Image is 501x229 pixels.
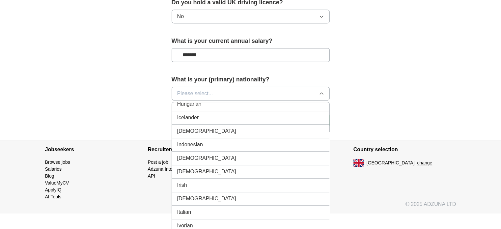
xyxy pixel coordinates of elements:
span: [DEMOGRAPHIC_DATA] [177,168,236,176]
a: AI Tools [45,194,62,199]
button: No [172,10,330,23]
a: Post a job [148,159,168,165]
a: Adzuna Intelligence [148,166,188,172]
span: [DEMOGRAPHIC_DATA] [177,154,236,162]
button: Please select... [172,87,330,100]
div: © 2025 ADZUNA LTD [40,200,461,214]
span: Irish [177,181,187,189]
span: Hungarian [177,100,202,108]
span: [DEMOGRAPHIC_DATA] [177,127,236,135]
a: Salaries [45,166,62,172]
span: Please select... [177,90,213,98]
a: ApplyIQ [45,187,62,192]
span: Indonesian [177,141,203,149]
span: Icelander [177,114,199,122]
span: [GEOGRAPHIC_DATA] [367,159,415,166]
button: change [417,159,432,166]
label: What is your (primary) nationality? [172,75,330,84]
a: Browse jobs [45,159,70,165]
span: Italian [177,208,191,216]
span: No [177,13,184,20]
label: What is your current annual salary? [172,37,330,45]
a: ValueMyCV [45,180,69,186]
span: [DEMOGRAPHIC_DATA] [177,195,236,203]
h4: Country selection [353,140,456,159]
a: API [148,173,155,179]
img: UK flag [353,159,364,167]
a: Blog [45,173,54,179]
